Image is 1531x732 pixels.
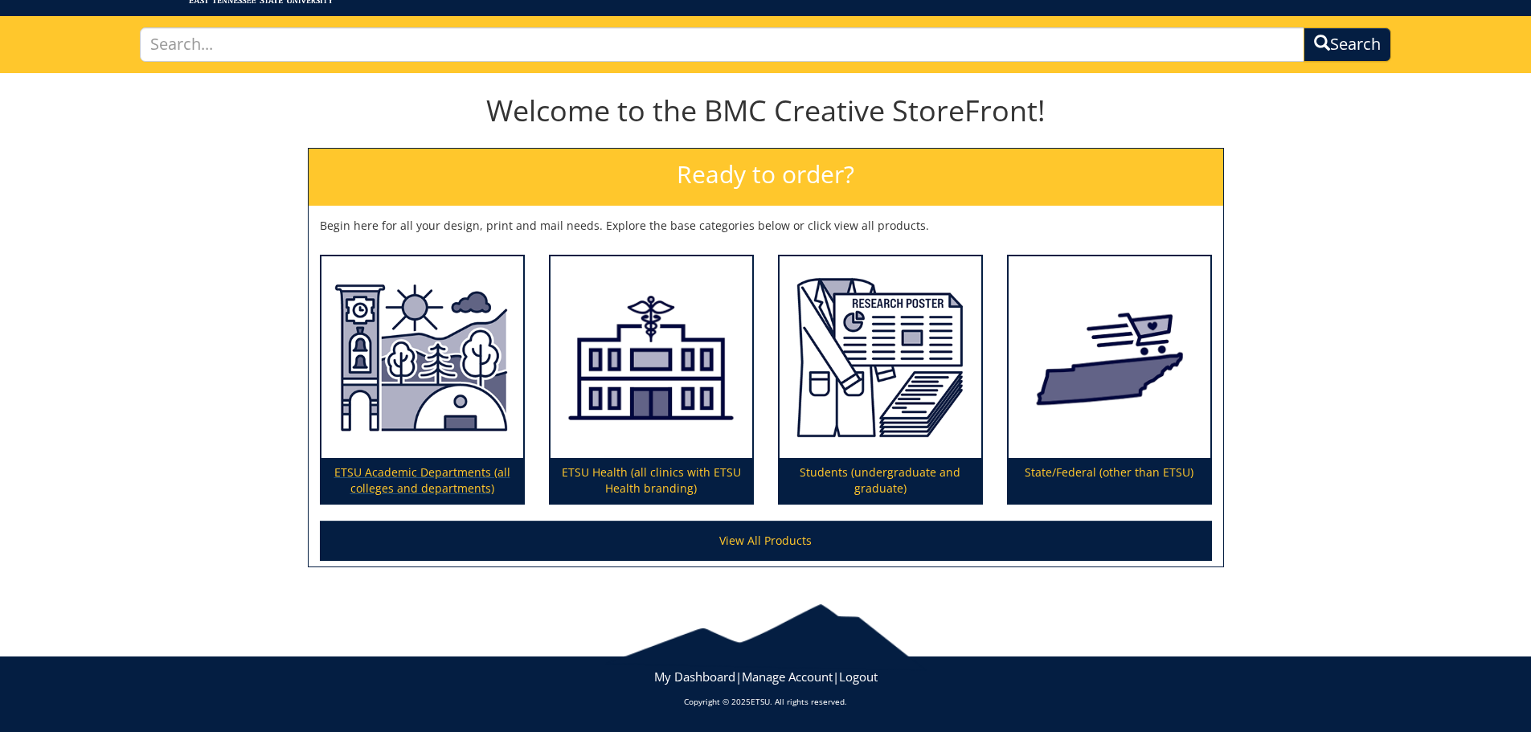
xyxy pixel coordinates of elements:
[551,256,752,459] img: ETSU Health (all clinics with ETSU Health branding)
[321,256,523,459] img: ETSU Academic Departments (all colleges and departments)
[839,669,878,685] a: Logout
[308,95,1224,127] h1: Welcome to the BMC Creative StoreFront!
[780,458,981,503] p: Students (undergraduate and graduate)
[551,458,752,503] p: ETSU Health (all clinics with ETSU Health branding)
[780,256,981,459] img: Students (undergraduate and graduate)
[1009,256,1210,459] img: State/Federal (other than ETSU)
[1009,458,1210,503] p: State/Federal (other than ETSU)
[320,218,1212,234] p: Begin here for all your design, print and mail needs. Explore the base categories below or click ...
[654,669,735,685] a: My Dashboard
[1009,256,1210,504] a: State/Federal (other than ETSU)
[309,149,1223,206] h2: Ready to order?
[551,256,752,504] a: ETSU Health (all clinics with ETSU Health branding)
[780,256,981,504] a: Students (undergraduate and graduate)
[320,521,1212,561] a: View All Products
[321,256,523,504] a: ETSU Academic Departments (all colleges and departments)
[1304,27,1391,62] button: Search
[321,458,523,503] p: ETSU Academic Departments (all colleges and departments)
[742,669,833,685] a: Manage Account
[751,696,770,707] a: ETSU
[140,27,1305,62] input: Search...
